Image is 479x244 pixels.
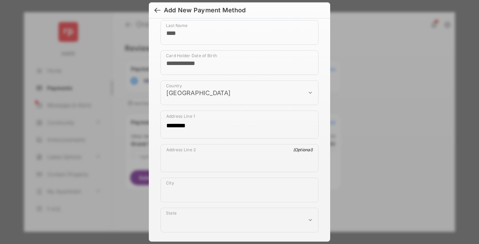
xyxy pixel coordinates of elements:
div: payment_method_screening[postal_addresses][country] [160,80,319,105]
div: payment_method_screening[postal_addresses][administrativeArea] [160,208,319,232]
div: payment_method_screening[postal_addresses][locality] [160,178,319,202]
div: Add New Payment Method [164,7,246,14]
div: payment_method_screening[postal_addresses][addressLine1] [160,111,319,139]
div: payment_method_screening[postal_addresses][addressLine2] [160,144,319,172]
